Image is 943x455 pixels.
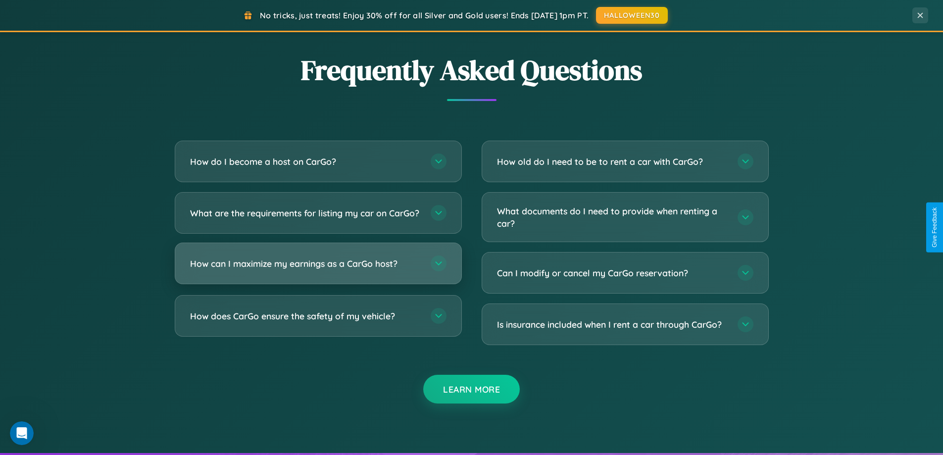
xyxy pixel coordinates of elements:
[190,310,421,322] h3: How does CarGo ensure the safety of my vehicle?
[190,155,421,168] h3: How do I become a host on CarGo?
[931,207,938,248] div: Give Feedback
[497,267,728,279] h3: Can I modify or cancel my CarGo reservation?
[423,375,520,404] button: Learn More
[497,205,728,229] h3: What documents do I need to provide when renting a car?
[190,257,421,270] h3: How can I maximize my earnings as a CarGo host?
[497,318,728,331] h3: Is insurance included when I rent a car through CarGo?
[497,155,728,168] h3: How old do I need to be to rent a car with CarGo?
[175,51,769,89] h2: Frequently Asked Questions
[10,421,34,445] iframe: Intercom live chat
[596,7,668,24] button: HALLOWEEN30
[190,207,421,219] h3: What are the requirements for listing my car on CarGo?
[260,10,589,20] span: No tricks, just treats! Enjoy 30% off for all Silver and Gold users! Ends [DATE] 1pm PT.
